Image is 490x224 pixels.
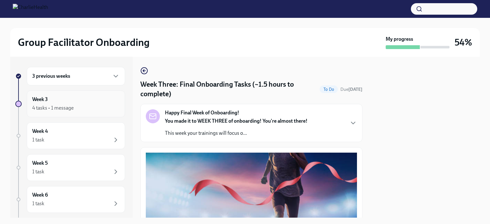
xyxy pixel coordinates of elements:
a: Week 51 task [15,154,125,181]
span: Due [340,87,362,92]
h6: Week 5 [32,160,48,167]
strong: [DATE] [348,87,362,92]
span: To Do [320,87,338,92]
h6: 3 previous weeks [32,73,70,80]
h3: 54% [455,37,472,48]
img: CharlieHealth [13,4,48,14]
h4: Week Three: Final Onboarding Tasks (~1.5 hours to complete) [140,80,317,99]
h6: Week 4 [32,128,48,135]
div: 1 task [32,200,44,207]
span: August 23rd, 2025 08:00 [340,86,362,92]
a: Week 41 task [15,122,125,149]
a: Week 34 tasks • 1 message [15,90,125,117]
h6: Week 6 [32,191,48,199]
h6: Week 3 [32,96,48,103]
div: 1 task [32,168,44,175]
div: 3 previous weeks [27,67,125,85]
strong: My progress [386,36,413,43]
strong: Happy Final Week of Onboarding! [165,109,239,116]
h2: Group Facilitator Onboarding [18,36,150,49]
div: 4 tasks • 1 message [32,105,74,112]
p: This week your trainings will focus o... [165,130,308,137]
a: Week 61 task [15,186,125,213]
strong: You made it to WEEK THREE of onboarding! You're almost there! [165,118,308,124]
div: 1 task [32,136,44,143]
